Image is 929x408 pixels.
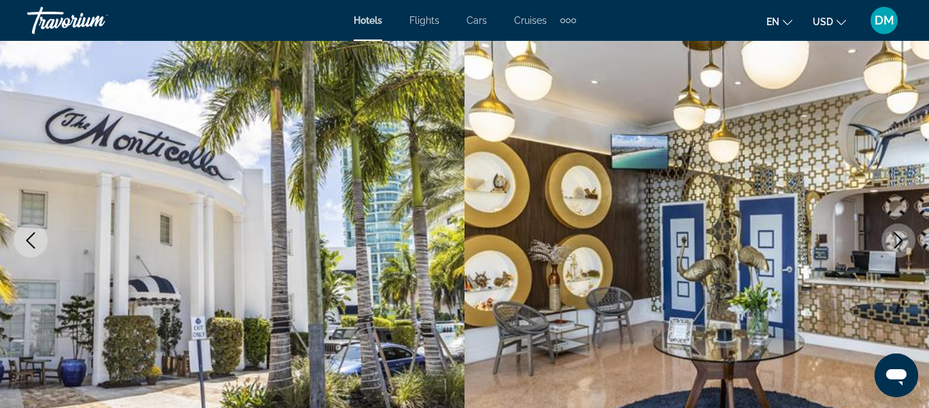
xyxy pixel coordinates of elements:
button: Previous image [14,223,48,257]
button: Change currency [813,12,846,31]
span: en [766,16,779,27]
span: DM [875,14,894,27]
button: Change language [766,12,792,31]
iframe: Button to launch messaging window [875,354,918,397]
button: User Menu [866,6,902,35]
a: Cruises [514,15,547,26]
button: Extra navigation items [560,10,576,31]
a: Travorium [27,3,163,38]
span: USD [813,16,833,27]
a: Hotels [354,15,382,26]
button: Next image [881,223,915,257]
a: Flights [409,15,439,26]
a: Cars [467,15,487,26]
